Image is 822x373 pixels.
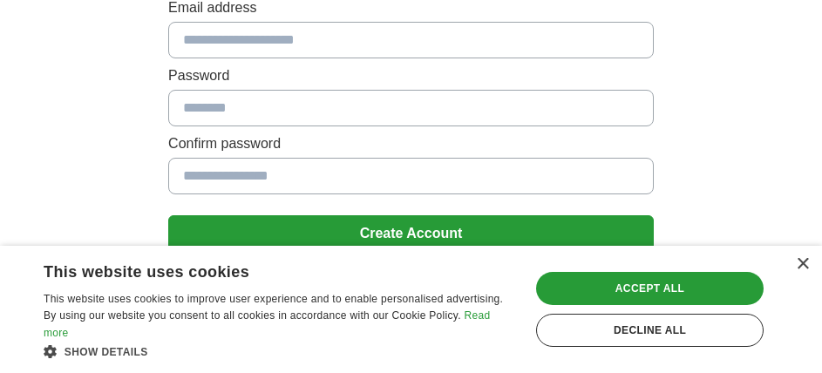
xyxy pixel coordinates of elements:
div: Close [796,258,809,271]
div: Show details [44,342,515,360]
label: Confirm password [168,133,654,154]
div: Decline all [536,314,764,347]
div: This website uses cookies [44,256,472,282]
span: Show details [65,346,148,358]
label: Password [168,65,654,86]
span: This website uses cookies to improve user experience and to enable personalised advertising. By u... [44,293,503,322]
button: Create Account [168,215,654,252]
div: Accept all [536,272,764,305]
